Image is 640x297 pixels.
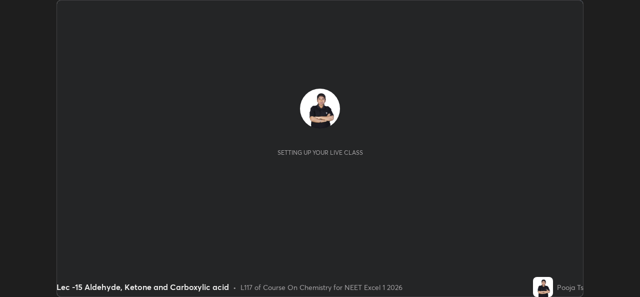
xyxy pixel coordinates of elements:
img: 72d189469a4d4c36b4c638edf2063a7f.jpg [533,277,553,297]
div: L117 of Course On Chemistry for NEET Excel 1 2026 [240,282,402,292]
div: Setting up your live class [277,149,363,156]
img: 72d189469a4d4c36b4c638edf2063a7f.jpg [300,89,340,129]
div: • [233,282,236,292]
div: Lec -15 Aldehyde, Ketone and Carboxylic acid [56,281,229,293]
div: Pooja Ts [557,282,583,292]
